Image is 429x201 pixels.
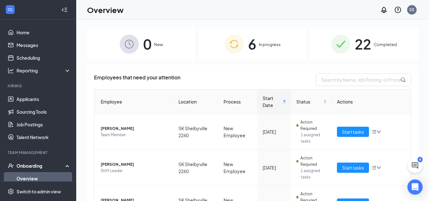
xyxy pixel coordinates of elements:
div: 4 [418,157,423,162]
a: Overview [17,172,71,185]
svg: Settings [8,188,14,195]
span: Start tasks [342,164,364,171]
span: Action Required [300,119,327,132]
svg: Collapse [61,7,68,13]
span: Action Required [300,155,327,168]
div: Hiring [8,83,70,89]
span: Team Member [101,132,168,138]
span: down [377,165,381,170]
svg: Analysis [8,67,14,74]
span: [PERSON_NAME] [101,125,168,132]
button: ChatActive [407,158,423,173]
span: bars [372,129,377,134]
div: Reporting [17,67,71,74]
span: 1 assigned tasks [301,132,327,144]
span: [PERSON_NAME] [101,161,168,168]
span: Status [296,98,322,105]
span: Employees that need your attention [94,73,180,86]
span: Start Date [263,95,281,109]
a: Sourcing Tools [17,105,71,118]
span: bars [372,165,377,170]
svg: ChatActive [411,162,419,169]
th: Employee [94,90,173,114]
th: Process [218,90,258,114]
span: 22 [355,33,371,55]
div: Switch to admin view [17,188,61,195]
span: In progress [259,41,281,48]
span: 6 [248,33,256,55]
td: SK Shelbyville 2260 [173,114,218,150]
span: 0 [143,33,151,55]
svg: Notifications [380,6,388,14]
button: Start tasks [337,163,369,173]
div: Onboarding [17,163,65,169]
div: Open Intercom Messenger [407,179,423,195]
svg: WorkstreamLogo [7,6,13,13]
td: SK Shelbyville 2260 [173,150,218,186]
td: New Employee [218,114,258,150]
th: Actions [332,90,411,114]
button: Start tasks [337,127,369,137]
a: Home [17,26,71,39]
span: down [377,130,381,134]
div: [DATE] [263,128,286,135]
span: New [154,41,163,48]
h1: Overview [87,4,124,15]
input: Search by Name, Job Posting, or Process [316,73,411,86]
a: Messages [17,39,71,51]
svg: QuestionInfo [394,6,402,14]
a: Applicants [17,93,71,105]
div: [DATE] [263,164,286,171]
div: SS [409,7,414,12]
th: Location [173,90,218,114]
th: Status [291,90,332,114]
a: Job Postings [17,118,71,131]
a: Talent Network [17,131,71,144]
span: Start tasks [342,128,364,135]
a: Scheduling [17,51,71,64]
span: Shift Leader [101,168,168,174]
div: Team Management [8,150,70,155]
span: Completed [374,41,397,48]
svg: UserCheck [8,163,14,169]
td: New Employee [218,150,258,186]
span: 1 assigned tasks [301,168,327,180]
